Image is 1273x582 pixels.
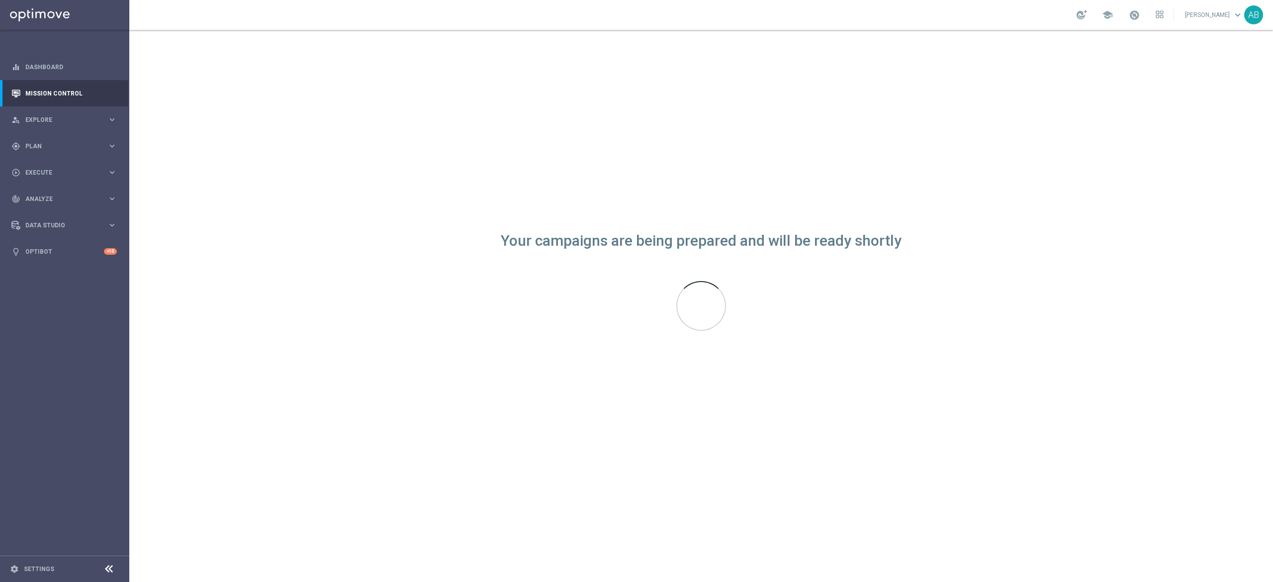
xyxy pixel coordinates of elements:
[107,168,117,177] i: keyboard_arrow_right
[10,565,19,574] i: settings
[1102,9,1113,20] span: school
[11,195,117,203] button: track_changes Analyze keyboard_arrow_right
[11,194,107,203] div: Analyze
[25,117,107,123] span: Explore
[11,90,117,97] button: Mission Control
[11,142,107,151] div: Plan
[25,143,107,149] span: Plan
[11,221,117,229] button: Data Studio keyboard_arrow_right
[11,247,20,256] i: lightbulb
[11,169,117,177] button: play_circle_outline Execute keyboard_arrow_right
[104,248,117,255] div: +10
[25,238,104,265] a: Optibot
[107,141,117,151] i: keyboard_arrow_right
[1244,5,1263,24] div: AB
[25,222,107,228] span: Data Studio
[25,80,117,106] a: Mission Control
[107,220,117,230] i: keyboard_arrow_right
[11,168,20,177] i: play_circle_outline
[11,115,20,124] i: person_search
[107,115,117,124] i: keyboard_arrow_right
[1232,9,1243,20] span: keyboard_arrow_down
[11,221,107,230] div: Data Studio
[11,248,117,256] button: lightbulb Optibot +10
[25,196,107,202] span: Analyze
[1184,7,1244,22] a: [PERSON_NAME]keyboard_arrow_down
[11,63,20,72] i: equalizer
[11,142,117,150] button: gps_fixed Plan keyboard_arrow_right
[11,142,20,151] i: gps_fixed
[11,238,117,265] div: Optibot
[107,194,117,203] i: keyboard_arrow_right
[11,194,20,203] i: track_changes
[25,54,117,80] a: Dashboard
[11,168,107,177] div: Execute
[11,80,117,106] div: Mission Control
[11,115,107,124] div: Explore
[501,237,902,245] div: Your campaigns are being prepared and will be ready shortly
[11,54,117,80] div: Dashboard
[25,170,107,176] span: Execute
[24,566,54,572] a: Settings
[11,63,117,71] button: equalizer Dashboard
[11,116,117,124] button: person_search Explore keyboard_arrow_right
